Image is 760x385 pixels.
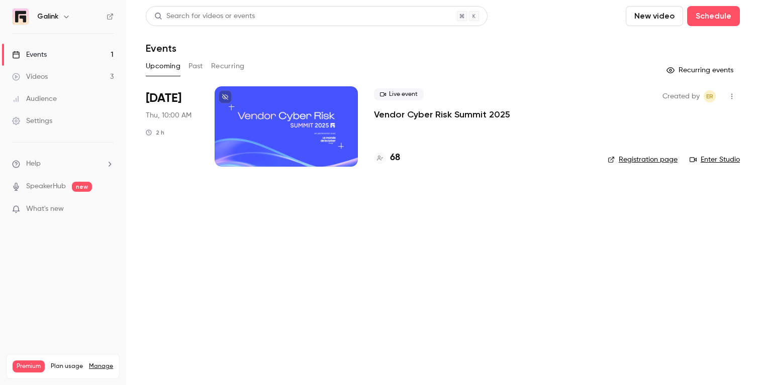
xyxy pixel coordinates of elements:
img: Galink [13,9,29,25]
div: Oct 2 Thu, 10:00 AM (Europe/Paris) [146,86,199,167]
a: Vendor Cyber Risk Summit 2025 [374,108,510,120]
span: [DATE] [146,90,181,106]
div: Videos [12,72,48,82]
span: Live event [374,88,424,100]
button: Recurring [211,58,245,74]
li: help-dropdown-opener [12,159,114,169]
div: Settings [12,116,52,126]
h6: Galink [37,12,58,22]
div: Audience [12,94,57,104]
button: Recurring events [662,62,740,78]
button: Past [188,58,203,74]
div: Search for videos or events [154,11,255,22]
a: SpeakerHub [26,181,66,192]
h4: 68 [390,151,400,165]
span: Thu, 10:00 AM [146,110,192,120]
a: Manage [89,362,113,370]
span: Help [26,159,41,169]
span: Plan usage [51,362,83,370]
span: Created by [662,90,700,102]
span: Etienne Retout [704,90,716,102]
span: Premium [13,360,45,372]
a: Enter Studio [690,155,740,165]
button: Schedule [687,6,740,26]
span: What's new [26,204,64,214]
button: New video [626,6,683,26]
h1: Events [146,42,176,54]
span: ER [706,90,713,102]
a: Registration page [608,155,678,165]
span: new [72,182,92,192]
button: Upcoming [146,58,180,74]
div: Events [12,50,47,60]
div: 2 h [146,129,164,137]
a: 68 [374,151,400,165]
